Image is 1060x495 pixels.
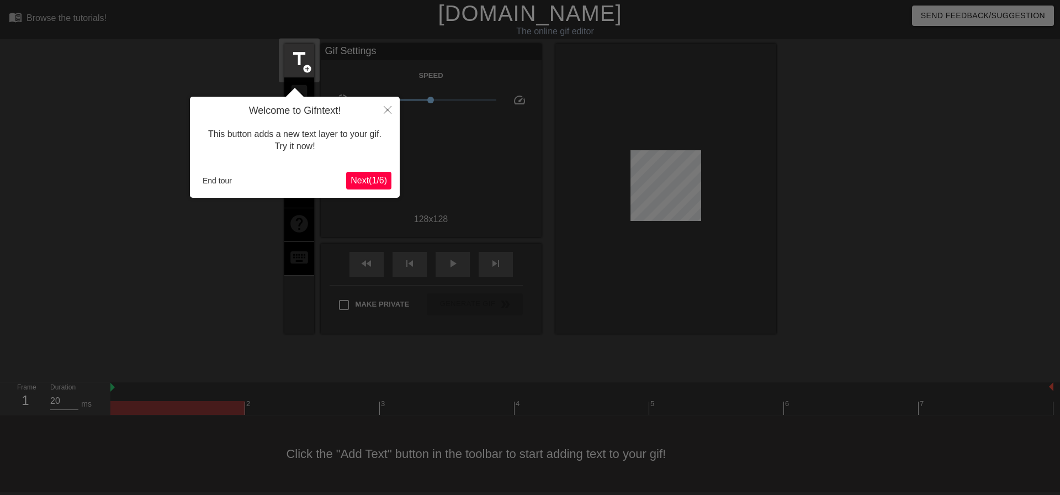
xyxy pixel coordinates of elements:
button: End tour [198,172,236,189]
span: Next ( 1 / 6 ) [351,176,387,185]
button: Close [375,97,400,122]
button: Next [346,172,391,189]
h4: Welcome to Gifntext! [198,105,391,117]
div: This button adds a new text layer to your gif. Try it now! [198,117,391,164]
